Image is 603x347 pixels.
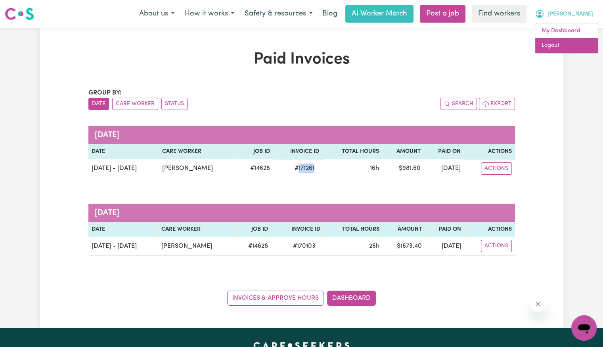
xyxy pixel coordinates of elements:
span: 16 hours [370,165,379,172]
th: Total Hours [323,222,382,237]
button: How it works [180,6,239,22]
span: # 171261 [290,164,319,173]
th: Job ID [237,144,274,159]
iframe: Close message [530,296,546,312]
img: Careseekers logo [5,7,34,21]
span: [PERSON_NAME] [547,10,593,19]
th: Amount [382,144,424,159]
th: Date [88,222,158,237]
th: Amount [383,222,425,237]
th: Actions [463,144,515,159]
button: Export [479,98,515,110]
td: # 14628 [237,159,274,178]
a: Blog [318,5,342,23]
td: [DATE] - [DATE] [88,159,159,178]
th: Paid On [424,144,463,159]
td: [DATE] [425,237,464,256]
caption: [DATE] [88,204,515,222]
button: Search [440,98,477,110]
a: Find workers [472,5,526,23]
th: Invoice ID [271,222,324,237]
td: [PERSON_NAME] [158,237,235,256]
td: [DATE] - [DATE] [88,237,158,256]
th: Total Hours [322,144,382,159]
span: Need any help? [5,6,48,12]
td: $ 981.60 [382,159,424,178]
button: sort invoices by care worker [112,98,158,110]
td: $ 1673.40 [383,237,425,256]
td: # 14628 [235,237,271,256]
div: My Account [535,23,598,54]
a: Invoices & Approve Hours [227,291,324,306]
th: Job ID [235,222,271,237]
th: Date [88,144,159,159]
button: About us [134,6,180,22]
span: 26 hours [369,243,379,249]
button: Actions [481,240,512,252]
td: [DATE] [424,159,463,178]
button: sort invoices by paid status [161,98,188,110]
a: Careseekers logo [5,5,34,23]
th: Care Worker [159,144,237,159]
td: [PERSON_NAME] [159,159,237,178]
a: Logout [535,38,598,53]
h1: Paid Invoices [88,50,515,69]
a: Post a job [420,5,465,23]
span: # 170103 [288,241,320,251]
th: Invoice ID [273,144,322,159]
th: Paid On [425,222,464,237]
caption: [DATE] [88,126,515,144]
iframe: Button to launch messaging window [571,315,597,341]
span: Group by: [88,90,122,96]
button: sort invoices by date [88,98,109,110]
a: My Dashboard [535,23,598,39]
th: Actions [464,222,515,237]
th: Care Worker [158,222,235,237]
button: My Account [530,6,598,22]
button: Actions [481,162,512,175]
a: AI Worker Match [345,5,413,23]
button: Safety & resources [239,6,318,22]
a: Dashboard [327,291,376,306]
